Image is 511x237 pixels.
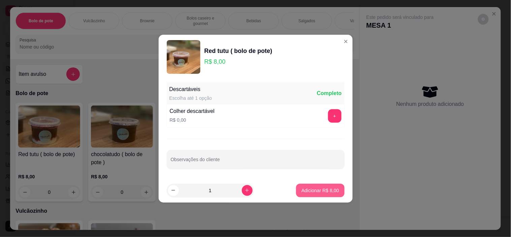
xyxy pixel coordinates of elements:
p: Adicionar R$ 8,00 [301,187,339,194]
div: Colher descartável [170,107,215,115]
button: increase-product-quantity [242,185,253,196]
p: R$ 8,00 [204,57,273,66]
button: add [328,109,342,123]
div: Completo [317,89,342,97]
img: product-image [167,40,200,74]
div: Red tutu ( bolo de pote) [204,46,273,56]
button: Close [341,36,351,47]
button: decrease-product-quantity [168,185,179,196]
button: Adicionar R$ 8,00 [296,184,344,197]
p: R$ 0,00 [170,117,215,123]
div: Descartáveis [169,85,212,93]
input: Observações do cliente [171,159,341,166]
div: Escolha até 1 opção [169,95,212,101]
